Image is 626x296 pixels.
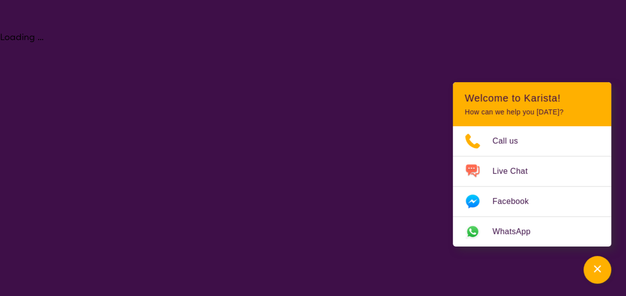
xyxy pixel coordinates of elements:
[492,164,539,179] span: Live Chat
[453,82,611,247] div: Channel Menu
[492,194,540,209] span: Facebook
[465,108,599,116] p: How can we help you [DATE]?
[453,126,611,247] ul: Choose channel
[492,134,530,148] span: Call us
[453,217,611,247] a: Web link opens in a new tab.
[583,256,611,284] button: Channel Menu
[465,92,599,104] h2: Welcome to Karista!
[492,224,542,239] span: WhatsApp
